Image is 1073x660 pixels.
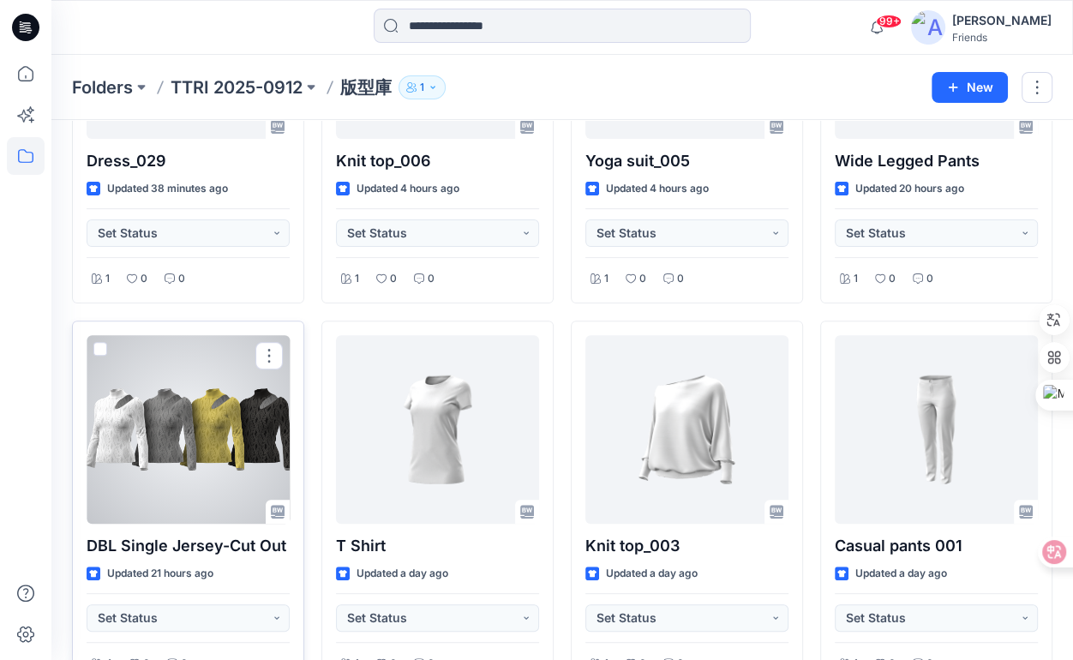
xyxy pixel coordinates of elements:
[336,335,539,524] a: T Shirt
[639,270,646,288] p: 0
[585,534,788,558] p: Knit top_003
[420,78,424,97] p: 1
[107,180,228,198] p: Updated 38 minutes ago
[926,270,933,288] p: 0
[141,270,147,288] p: 0
[606,180,709,198] p: Updated 4 hours ago
[355,270,359,288] p: 1
[606,565,698,583] p: Updated a day ago
[855,565,947,583] p: Updated a day ago
[911,10,945,45] img: avatar
[854,270,858,288] p: 1
[835,335,1038,524] a: Casual pants 001
[336,149,539,173] p: Knit top_006
[340,75,392,99] p: 版型庫
[107,565,213,583] p: Updated 21 hours ago
[357,180,459,198] p: Updated 4 hours ago
[604,270,608,288] p: 1
[72,75,133,99] a: Folders
[855,180,964,198] p: Updated 20 hours ago
[835,534,1038,558] p: Casual pants 001
[677,270,684,288] p: 0
[952,10,1052,31] div: [PERSON_NAME]
[171,75,303,99] a: TTRI 2025-0912
[87,335,290,524] a: DBL Single Jersey-Cut Out
[876,15,902,28] span: 99+
[932,72,1008,103] button: New
[357,565,448,583] p: Updated a day ago
[390,270,397,288] p: 0
[835,149,1038,173] p: Wide Legged Pants
[87,149,290,173] p: Dress_029
[399,75,446,99] button: 1
[105,270,110,288] p: 1
[585,335,788,524] a: Knit top_003
[889,270,896,288] p: 0
[178,270,185,288] p: 0
[336,534,539,558] p: T Shirt
[952,31,1052,44] div: Friends
[585,149,788,173] p: Yoga suit_005
[87,534,290,558] p: DBL Single Jersey-Cut Out
[428,270,435,288] p: 0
